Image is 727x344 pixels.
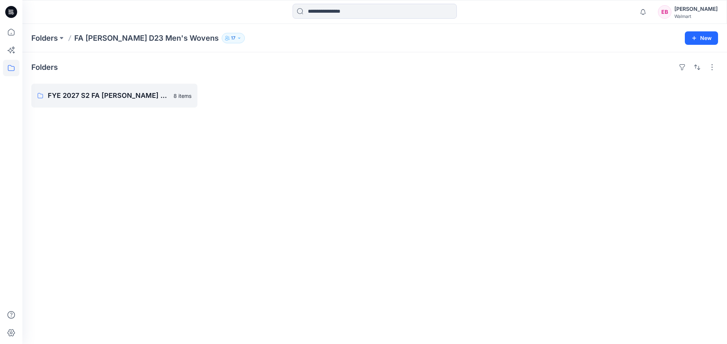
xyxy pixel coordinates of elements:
[31,84,197,108] a: FYE 2027 S2 FA [PERSON_NAME] D23 MENS TOPS8 items
[31,63,58,72] h4: Folders
[222,33,245,43] button: 17
[231,34,235,42] p: 17
[174,92,191,100] p: 8 items
[658,5,671,19] div: EB
[74,33,219,43] p: FA [PERSON_NAME] D23 Men's Wovens
[48,90,169,101] p: FYE 2027 S2 FA [PERSON_NAME] D23 MENS TOPS
[674,4,718,13] div: [PERSON_NAME]
[685,31,718,45] button: New
[674,13,718,19] div: Walmart
[31,33,58,43] a: Folders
